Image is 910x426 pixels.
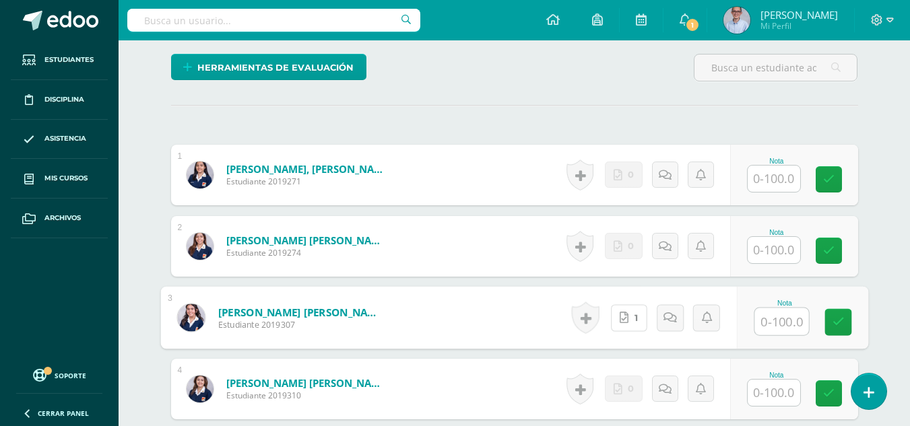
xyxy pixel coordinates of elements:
[226,390,388,401] span: Estudiante 2019310
[187,233,214,260] img: 7149537406fec5d47b2fc25a05a92575.png
[44,94,84,105] span: Disciplina
[197,55,354,80] span: Herramientas de evaluación
[685,17,700,32] span: 1
[177,304,205,331] img: 992859d221fee824263c4db2b20abd73.png
[187,162,214,188] img: 2d846379f03ebe82ef7bc4fec79bba82.png
[226,376,388,390] a: [PERSON_NAME] [PERSON_NAME]
[747,371,806,379] div: Nota
[44,55,94,65] span: Estudiantes
[226,162,388,176] a: [PERSON_NAME], [PERSON_NAME]
[11,199,108,238] a: Archivos
[11,120,108,159] a: Asistencia
[747,229,806,236] div: Nota
[11,159,108,199] a: Mis cursos
[754,308,808,335] input: 0-100.0
[760,20,838,32] span: Mi Perfil
[218,319,384,331] span: Estudiante 2019307
[723,7,750,34] img: 54d5abf9b2742d70e04350d565128aa6.png
[16,365,102,384] a: Soporte
[610,304,647,331] a: 1
[171,54,366,80] a: Herramientas de evaluación
[748,380,800,406] input: 0-100.0
[226,247,388,258] span: Estudiante 2019274
[754,299,815,307] div: Nota
[11,80,108,120] a: Disciplina
[218,305,384,319] a: [PERSON_NAME] [PERSON_NAME]
[747,157,806,165] div: Nota
[634,305,637,330] span: 1
[44,213,81,223] span: Archivos
[748,237,800,263] input: 0-100.0
[748,166,800,192] input: 0-100.0
[226,234,388,247] a: [PERSON_NAME] [PERSON_NAME]
[44,133,86,144] span: Asistencia
[760,8,838,22] span: [PERSON_NAME]
[44,173,88,184] span: Mis cursos
[628,162,634,187] span: 0
[55,371,86,380] span: Soporte
[127,9,420,32] input: Busca un usuario...
[628,376,634,401] span: 0
[628,234,634,258] span: 0
[38,409,89,418] span: Cerrar panel
[11,40,108,80] a: Estudiantes
[187,376,214,402] img: 4407c567a0339500d3b53cccd5875103.png
[226,176,388,187] span: Estudiante 2019271
[694,55,857,81] input: Busca un estudiante aquí...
